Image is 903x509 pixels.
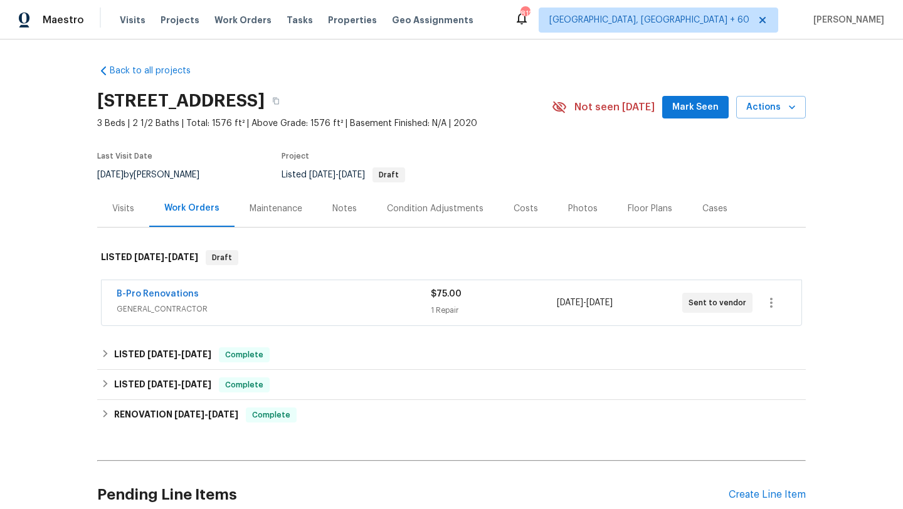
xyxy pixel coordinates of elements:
[586,298,613,307] span: [DATE]
[161,14,199,26] span: Projects
[112,202,134,215] div: Visits
[97,152,152,160] span: Last Visit Date
[250,202,302,215] div: Maintenance
[574,101,655,113] span: Not seen [DATE]
[214,14,272,26] span: Work Orders
[689,296,751,309] span: Sent to vendor
[557,298,583,307] span: [DATE]
[220,349,268,361] span: Complete
[374,171,404,179] span: Draft
[97,238,806,278] div: LISTED [DATE]-[DATE]Draft
[97,117,552,130] span: 3 Beds | 2 1/2 Baths | Total: 1576 ft² | Above Grade: 1576 ft² | Basement Finished: N/A | 2020
[557,296,613,309] span: -
[168,253,198,261] span: [DATE]
[431,290,462,298] span: $75.00
[287,16,313,24] span: Tasks
[328,14,377,26] span: Properties
[147,380,211,389] span: -
[147,350,211,359] span: -
[207,251,237,264] span: Draft
[220,379,268,391] span: Complete
[729,489,806,501] div: Create Line Item
[147,350,177,359] span: [DATE]
[265,90,287,112] button: Copy Address
[662,96,729,119] button: Mark Seen
[628,202,672,215] div: Floor Plans
[97,340,806,370] div: LISTED [DATE]-[DATE]Complete
[387,202,483,215] div: Condition Adjustments
[117,290,199,298] a: B-Pro Renovations
[808,14,884,26] span: [PERSON_NAME]
[97,167,214,182] div: by [PERSON_NAME]
[114,407,238,422] h6: RENOVATION
[174,410,204,419] span: [DATE]
[339,171,365,179] span: [DATE]
[114,377,211,392] h6: LISTED
[736,96,806,119] button: Actions
[309,171,335,179] span: [DATE]
[181,350,211,359] span: [DATE]
[147,380,177,389] span: [DATE]
[247,409,295,421] span: Complete
[309,171,365,179] span: -
[164,202,219,214] div: Work Orders
[332,202,357,215] div: Notes
[97,370,806,400] div: LISTED [DATE]-[DATE]Complete
[208,410,238,419] span: [DATE]
[174,410,238,419] span: -
[120,14,145,26] span: Visits
[181,380,211,389] span: [DATE]
[117,303,431,315] span: GENERAL_CONTRACTOR
[97,400,806,430] div: RENOVATION [DATE]-[DATE]Complete
[520,8,529,20] div: 812
[702,202,727,215] div: Cases
[514,202,538,215] div: Costs
[97,65,218,77] a: Back to all projects
[97,171,124,179] span: [DATE]
[672,100,719,115] span: Mark Seen
[43,14,84,26] span: Maestro
[746,100,796,115] span: Actions
[134,253,164,261] span: [DATE]
[134,253,198,261] span: -
[568,202,598,215] div: Photos
[549,14,749,26] span: [GEOGRAPHIC_DATA], [GEOGRAPHIC_DATA] + 60
[114,347,211,362] h6: LISTED
[97,95,265,107] h2: [STREET_ADDRESS]
[282,171,405,179] span: Listed
[431,304,556,317] div: 1 Repair
[392,14,473,26] span: Geo Assignments
[101,250,198,265] h6: LISTED
[282,152,309,160] span: Project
